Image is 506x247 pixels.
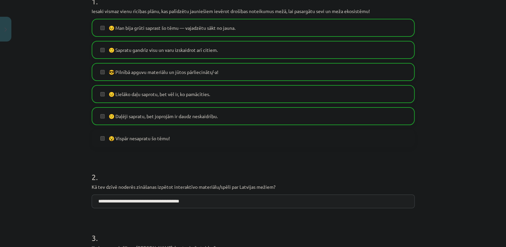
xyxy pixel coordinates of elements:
h1: 3 . [92,222,415,242]
span: 😵 Vispār nesapratu šo tēmu! [109,135,170,142]
input: 😣 Man bija grūti saprast šo tēmu — vajadzētu sākt no jauna. [100,26,105,30]
input: 😎 Pilnībā apguvu materiālu un jūtos pārliecināts/-a! [100,70,105,74]
input: 🙂 Sapratu gandrīz visu un varu izskaidrot arī citiem. [100,48,105,52]
span: 🙂 Sapratu gandrīz visu un varu izskaidrot arī citiem. [109,47,218,54]
p: Kā tev dzīvē noderēs zināšanas izpētot interaktīvo materiālu/spēli par Latvijas mežiem? [92,183,415,190]
input: 😕 Daļēji sapratu, bet joprojām ir daudz neskaidrību. [100,114,105,118]
h1: 2 . [92,161,415,181]
span: 😎 Pilnībā apguvu materiālu un jūtos pārliecināts/-a! [109,69,218,76]
input: 😵 Vispār nesapratu šo tēmu! [100,136,105,141]
img: icon-close-lesson-0947bae3869378f0d4975bcd49f059093ad1ed9edebbc8119c70593378902aed.svg [4,27,7,32]
span: 😕 Daļēji sapratu, bet joprojām ir daudz neskaidrību. [109,113,218,120]
input: 😐 Lielāko daļu saprotu, bet vēl ir, ko pamācīties. [100,92,105,96]
span: 😣 Man bija grūti saprast šo tēmu — vajadzētu sākt no jauna. [109,24,235,31]
span: 😐 Lielāko daļu saprotu, bet vēl ir, ko pamācīties. [109,91,210,98]
p: Iesaki vismaz vienu rīcības plānu, kas palīdzētu jauniešiem ievērot drošības noteikumus mežā, lai... [92,8,415,15]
